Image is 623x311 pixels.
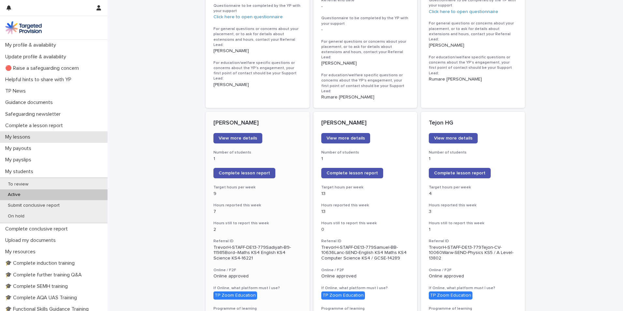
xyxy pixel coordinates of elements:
[213,133,262,143] a: View more details
[326,136,365,141] span: View more details
[321,61,410,66] p: [PERSON_NAME]
[429,221,517,226] h3: Hours still to report this week
[213,286,302,291] h3: If Online, what platform must I use?
[429,209,517,215] p: 3
[429,291,472,300] div: TP Zoom Education
[213,268,302,273] h3: Online / F2F
[429,203,517,208] h3: Hours reported this week
[429,156,517,162] p: 1
[429,9,498,14] a: Click here to open questionnaire
[219,171,270,175] span: Complete lesson report
[213,209,302,215] p: 7
[321,245,410,261] p: TrevorH-STAFF-DE13-779Samuel-BB-10636Lanc-SEND-English KS4 Maths KS4 Computer Science KS4 / GCSE-...
[321,27,410,33] p: -
[3,169,38,175] p: My students
[3,249,41,255] p: My resources
[321,95,410,100] p: Rumare [PERSON_NAME]
[429,239,517,244] h3: Referral ID
[213,3,302,14] h3: Questionnaire to be completed by the YP with your support
[321,221,410,226] h3: Hours still to report this week
[429,55,517,76] h3: For education/welfare specific questions or concerns about the YP's engagement, your first point ...
[429,191,517,197] p: 4
[429,133,478,143] a: View more details
[3,283,73,289] p: 🎓 Complete SEMH training
[321,133,370,143] a: View more details
[213,221,302,226] h3: Hours still to report this week
[213,60,302,81] h3: For education/welfare specific questions or concerns about the YP's engagement, your first point ...
[321,286,410,291] h3: If Online, what platform must I use?
[321,16,410,26] h3: Questionnaire to be completed by the YP with your support
[429,120,517,127] p: Tejon HG
[429,268,517,273] h3: Online / F2F
[213,120,302,127] p: [PERSON_NAME]
[429,21,517,42] h3: For general questions or concerns about your placement, or to ask for details about extensions an...
[213,203,302,208] h3: Hours reported this week
[3,237,61,244] p: Upload my documents
[321,227,410,232] p: 0
[429,43,517,48] p: [PERSON_NAME]
[326,171,378,175] span: Complete lesson report
[213,291,257,300] div: TP Zoom Education
[3,54,71,60] p: Update profile & availability
[321,185,410,190] h3: Target hours per week
[321,291,365,300] div: TP Zoom Education
[213,191,302,197] p: 9
[434,136,472,141] span: View more details
[213,15,283,19] a: Click here to open questionnaire
[429,77,517,82] p: Rumare [PERSON_NAME]
[321,73,410,94] h3: For education/welfare specific questions or concerns about the YP's engagement, your first point ...
[3,272,87,278] p: 🎓 Complete further training Q&A
[3,214,30,219] p: On hold
[321,268,410,273] h3: Online / F2F
[321,120,410,127] p: [PERSON_NAME]
[321,39,410,60] h3: For general questions or concerns about your placement, or to ask for details about extensions an...
[213,26,302,48] h3: For general questions or concerns about your placement, or to ask for details about extensions an...
[3,134,36,140] p: My lessons
[3,99,58,106] p: Guidance documents
[434,171,485,175] span: Complete lesson report
[321,191,410,197] p: 13
[321,203,410,208] h3: Hours reported this week
[429,150,517,155] h3: Number of students
[3,88,31,94] p: TP News
[3,145,36,152] p: My payouts
[3,77,77,83] p: Helpful hints to share with YP
[429,227,517,232] p: 1
[213,48,302,54] p: [PERSON_NAME]
[3,260,80,266] p: 🎓 Complete induction training
[3,111,66,117] p: Safeguarding newsletter
[429,185,517,190] h3: Target hours per week
[213,82,302,88] p: [PERSON_NAME]
[321,150,410,155] h3: Number of students
[3,226,73,232] p: Complete conclusive report
[5,21,42,34] img: M5nRWzHhSzIhMunXDL62
[321,239,410,244] h3: Referral ID
[213,185,302,190] h3: Target hours per week
[213,245,302,261] p: TrevorH-STAFF-DE13-779Sadiyah-B9-11985Bord--Maths KS4 English KS4 Science KS4-16221
[213,150,302,155] h3: Number of students
[429,286,517,291] h3: If Online, what platform must I use?
[3,203,65,208] p: Submit conclusive report
[219,136,257,141] span: View more details
[213,227,302,232] p: 2
[3,295,82,301] p: 🎓 Complete AQA UAS Training
[213,274,302,279] p: Online approved
[321,274,410,279] p: Online approved
[3,192,26,198] p: Active
[3,42,61,48] p: My profile & availability
[213,168,275,178] a: Complete lesson report
[321,156,410,162] p: 1
[3,182,34,187] p: To review
[429,245,517,261] p: TrevorH-STAFF-DE13-779Tejon-CV-10060Warw-SEND-Physics KS5 / A Level-13802
[321,4,410,9] p: -
[3,157,36,163] p: My payslips
[321,168,383,178] a: Complete lesson report
[429,274,517,279] p: Online approved
[3,65,84,71] p: 🔴 Raise a safeguarding concern
[213,239,302,244] h3: Referral ID
[321,209,410,215] p: 13
[3,123,68,129] p: Complete a lesson report
[429,168,491,178] a: Complete lesson report
[213,156,302,162] p: 1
